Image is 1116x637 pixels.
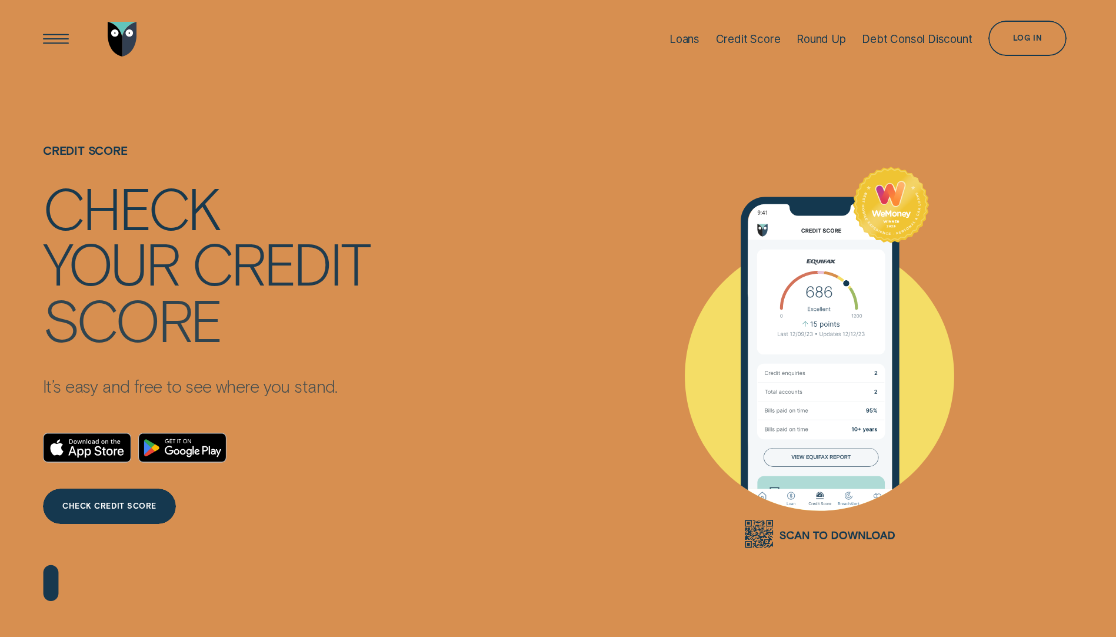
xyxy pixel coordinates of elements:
[138,433,226,463] a: Android App on Google Play
[43,180,369,343] h4: Check your credit score
[108,22,137,57] img: Wisr
[862,32,972,46] div: Debt Consol Discount
[43,489,176,524] a: CHECK CREDIT SCORE
[43,180,219,235] div: Check
[43,376,369,397] p: It’s easy and free to see where you stand.
[43,433,131,463] a: Download on the App Store
[43,144,369,180] h1: Credit Score
[43,235,178,290] div: your
[669,32,699,46] div: Loans
[716,32,781,46] div: Credit Score
[192,235,369,290] div: credit
[988,21,1067,56] button: Log in
[797,32,846,46] div: Round Up
[43,292,221,347] div: score
[38,22,74,57] button: Open Menu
